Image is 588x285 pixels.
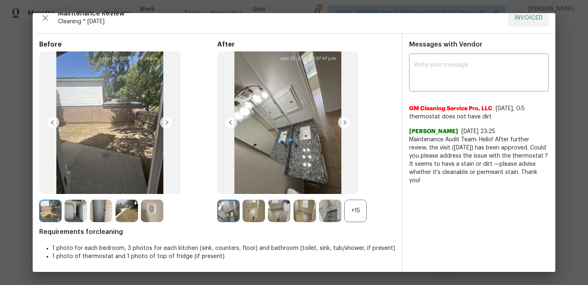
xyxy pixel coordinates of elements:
img: right-chevron-button-url [160,116,173,129]
li: 1 photo of thermostat and 1 photo of top of fridge (if present) [52,252,395,261]
li: 1 photo for each bedroom, 3 photos for each kitchen (sink, counters, floor) and bathroom (toilet,... [52,244,395,252]
span: [PERSON_NAME] [409,127,458,136]
span: Cleaning * [DATE] [58,18,501,26]
span: After [217,40,395,49]
img: left-chevron-button-url [224,116,237,129]
span: Messages with Vendor [409,41,482,48]
span: thermostat does not have dirt [409,113,549,121]
span: [DATE], 0:5 [496,106,525,111]
span: Requirements for cleaning [39,228,395,236]
img: left-chevron-button-url [46,116,59,129]
span: Maintenance Review [58,9,501,18]
img: right-chevron-button-url [338,116,351,129]
span: Before [39,40,217,49]
div: +15 [344,200,367,222]
span: GM Cleaning Service Pro, LLC [409,105,492,113]
span: [DATE] 23:25 [461,129,495,134]
span: Maintenance Audit Team: Hello! After further review, the visit ([DATE]) has been approved. Could ... [409,136,549,185]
